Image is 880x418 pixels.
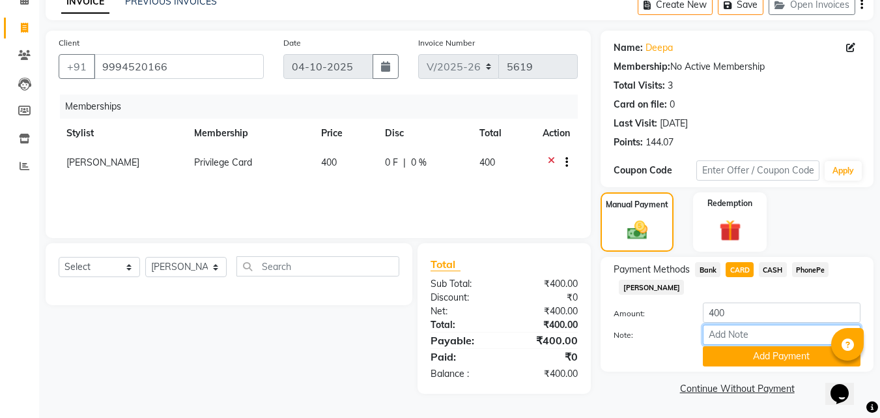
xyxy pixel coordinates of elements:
[614,136,643,149] div: Points:
[614,117,657,130] div: Last Visit:
[421,349,504,365] div: Paid:
[703,346,860,366] button: Add Payment
[603,382,871,396] a: Continue Without Payment
[646,41,673,55] a: Deepa
[614,60,670,74] div: Membership:
[792,262,829,277] span: PhonePe
[66,157,139,168] span: [PERSON_NAME]
[403,156,406,170] span: |
[421,277,504,291] div: Sub Total:
[377,119,472,148] th: Disc
[614,41,643,55] div: Name:
[726,262,754,277] span: CARD
[283,37,301,49] label: Date
[604,329,692,341] label: Note:
[504,333,588,348] div: ₹400.00
[385,156,398,170] span: 0 F
[472,119,535,148] th: Total
[619,280,684,295] span: [PERSON_NAME]
[825,161,862,181] button: Apply
[418,37,475,49] label: Invoice Number
[504,349,588,365] div: ₹0
[421,291,504,305] div: Discount:
[695,262,720,277] span: Bank
[504,291,588,305] div: ₹0
[504,305,588,318] div: ₹400.00
[59,119,186,148] th: Stylist
[60,95,588,119] div: Memberships
[194,157,252,168] span: Privilege Card
[421,305,504,318] div: Net:
[614,79,665,93] div: Total Visits:
[504,318,588,332] div: ₹400.00
[604,308,692,320] label: Amount:
[614,98,667,112] div: Card on file:
[614,263,690,276] span: Payment Methods
[621,218,654,242] img: _cash.svg
[759,262,787,277] span: CASH
[421,367,504,381] div: Balance :
[421,318,504,332] div: Total:
[59,37,79,49] label: Client
[313,119,377,148] th: Price
[614,60,860,74] div: No Active Membership
[94,54,264,79] input: Search by Name/Mobile/Email/Code
[411,156,427,170] span: 0 %
[479,157,495,168] span: 400
[236,256,399,276] input: Search
[606,199,668,211] label: Manual Payment
[186,119,313,148] th: Membership
[614,164,696,177] div: Coupon Code
[668,79,673,93] div: 3
[535,119,578,148] th: Action
[321,157,337,168] span: 400
[696,160,819,181] input: Enter Offer / Coupon Code
[670,98,675,112] div: 0
[825,366,867,405] iframe: chat widget
[421,333,504,348] div: Payable:
[707,198,752,209] label: Redemption
[703,303,860,323] input: Amount
[504,277,588,291] div: ₹400.00
[504,367,588,381] div: ₹400.00
[646,136,674,149] div: 144.07
[703,325,860,345] input: Add Note
[660,117,688,130] div: [DATE]
[713,217,748,244] img: _gift.svg
[59,54,95,79] button: +91
[431,258,461,271] span: Total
